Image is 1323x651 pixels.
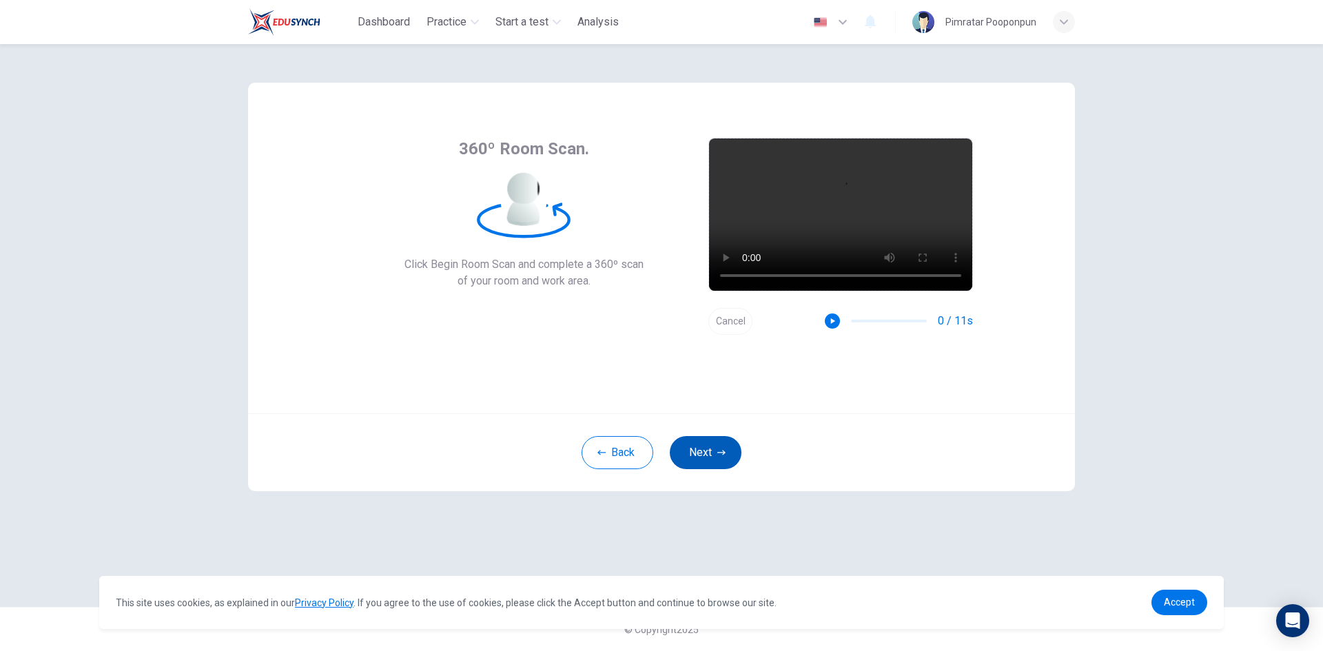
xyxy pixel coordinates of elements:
span: Dashboard [358,14,410,30]
span: Accept [1164,597,1195,608]
img: Train Test logo [248,8,320,36]
span: 0 / 11s [938,313,973,329]
span: Practice [427,14,466,30]
span: This site uses cookies, as explained in our . If you agree to the use of cookies, please click th... [116,597,777,608]
img: Profile picture [912,11,934,33]
div: Pimratar Pooponpun [945,14,1036,30]
img: en [812,17,829,28]
span: Analysis [577,14,619,30]
span: Start a test [495,14,548,30]
div: Open Intercom Messenger [1276,604,1309,637]
button: Cancel [708,308,752,335]
div: cookieconsent [99,576,1224,629]
button: Start a test [490,10,566,34]
button: Back [582,436,653,469]
button: Dashboard [352,10,416,34]
a: Privacy Policy [295,597,353,608]
span: of your room and work area. [404,273,644,289]
span: © Copyright 2025 [624,624,699,635]
button: Next [670,436,741,469]
span: Click Begin Room Scan and complete a 360º scan [404,256,644,273]
a: dismiss cookie message [1151,590,1207,615]
button: Practice [421,10,484,34]
button: Analysis [572,10,624,34]
a: Train Test logo [248,8,352,36]
span: 360º Room Scan. [459,138,589,160]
